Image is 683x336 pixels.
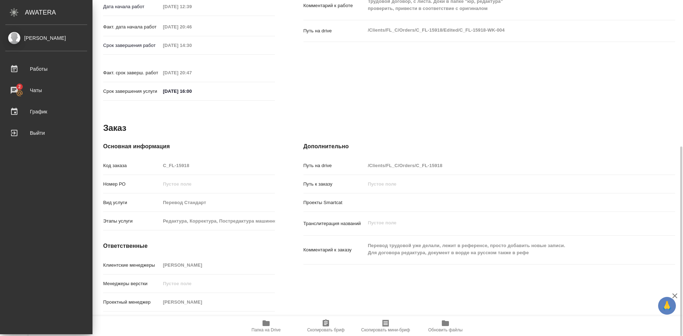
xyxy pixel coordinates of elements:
[160,40,223,50] input: Пустое поле
[103,142,275,151] h4: Основная информация
[5,128,87,138] div: Выйти
[160,278,275,289] input: Пустое поле
[361,327,410,332] span: Скопировать мини-бриф
[365,179,644,189] input: Пустое поле
[356,316,415,336] button: Скопировать мини-бриф
[658,297,676,315] button: 🙏
[307,327,344,332] span: Скопировать бриф
[103,23,160,31] p: Факт. дата начала работ
[365,240,644,259] textarea: Перевод трудовой уже делали, лежит в референсе, просто добавить новые записи. Для договора редакт...
[103,122,126,134] h2: Заказ
[14,83,25,90] span: 2
[2,81,91,99] a: 2Чаты
[2,103,91,121] a: График
[160,179,275,189] input: Пустое поле
[236,316,296,336] button: Папка на Drive
[2,60,91,78] a: Работы
[365,24,644,36] textarea: /Clients/FL_C/Orders/C_FL-15918/Edited/C_FL-15918-WK-004
[103,218,160,225] p: Этапы услуги
[160,297,275,307] input: Пустое поле
[5,34,87,42] div: [PERSON_NAME]
[252,327,281,332] span: Папка на Drive
[303,2,365,9] p: Комментарий к работе
[103,242,275,250] h4: Ответственные
[303,246,365,254] p: Комментарий к заказу
[160,22,223,32] input: Пустое поле
[103,299,160,306] p: Проектный менеджер
[103,262,160,269] p: Клиентские менеджеры
[160,68,223,78] input: Пустое поле
[5,64,87,74] div: Работы
[303,27,365,34] p: Путь на drive
[365,160,644,171] input: Пустое поле
[160,216,275,226] input: Пустое поле
[303,220,365,227] p: Транслитерация названий
[160,197,275,208] input: Пустое поле
[103,199,160,206] p: Вид услуги
[303,162,365,169] p: Путь на drive
[160,86,223,96] input: ✎ Введи что-нибудь
[160,260,275,270] input: Пустое поле
[103,162,160,169] p: Код заказа
[103,181,160,188] p: Номер РО
[25,5,92,20] div: AWATERA
[103,42,160,49] p: Срок завершения работ
[5,106,87,117] div: График
[103,88,160,95] p: Срок завершения услуги
[160,160,275,171] input: Пустое поле
[415,316,475,336] button: Обновить файлы
[160,1,223,12] input: Пустое поле
[303,199,365,206] p: Проекты Smartcat
[661,298,673,313] span: 🙏
[5,85,87,96] div: Чаты
[2,124,91,142] a: Выйти
[103,69,160,76] p: Факт. срок заверш. работ
[303,142,675,151] h4: Дополнительно
[303,181,365,188] p: Путь к заказу
[103,3,160,10] p: Дата начала работ
[428,327,463,332] span: Обновить файлы
[103,280,160,287] p: Менеджеры верстки
[296,316,356,336] button: Скопировать бриф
